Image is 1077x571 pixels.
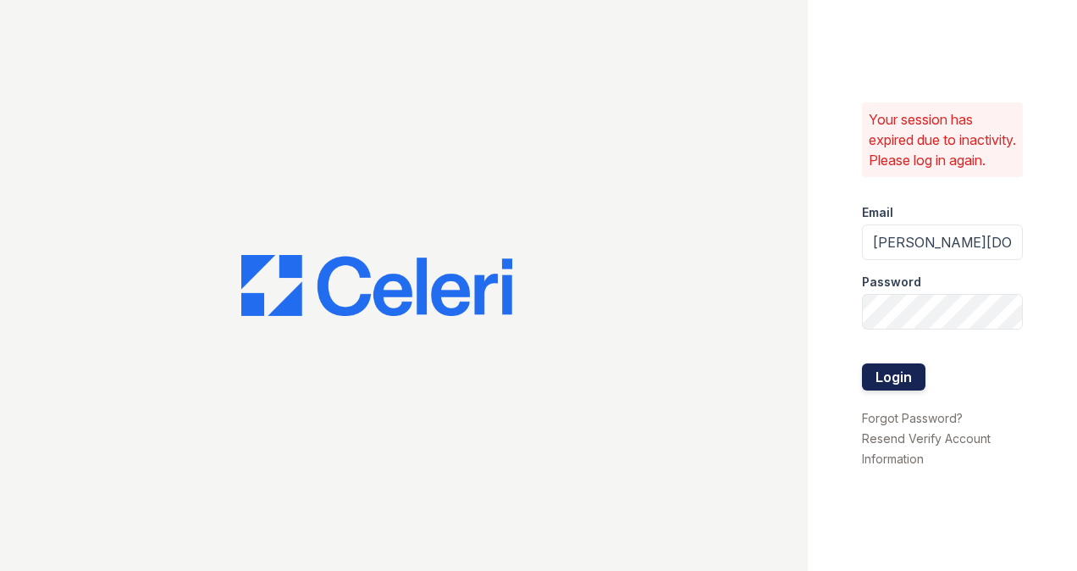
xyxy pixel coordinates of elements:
[862,204,893,221] label: Email
[869,109,1016,170] p: Your session has expired due to inactivity. Please log in again.
[862,274,921,291] label: Password
[862,411,963,425] a: Forgot Password?
[862,431,991,466] a: Resend Verify Account Information
[241,255,512,316] img: CE_Logo_Blue-a8612792a0a2168367f1c8372b55b34899dd931a85d93a1a3d3e32e68fde9ad4.png
[862,363,925,391] button: Login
